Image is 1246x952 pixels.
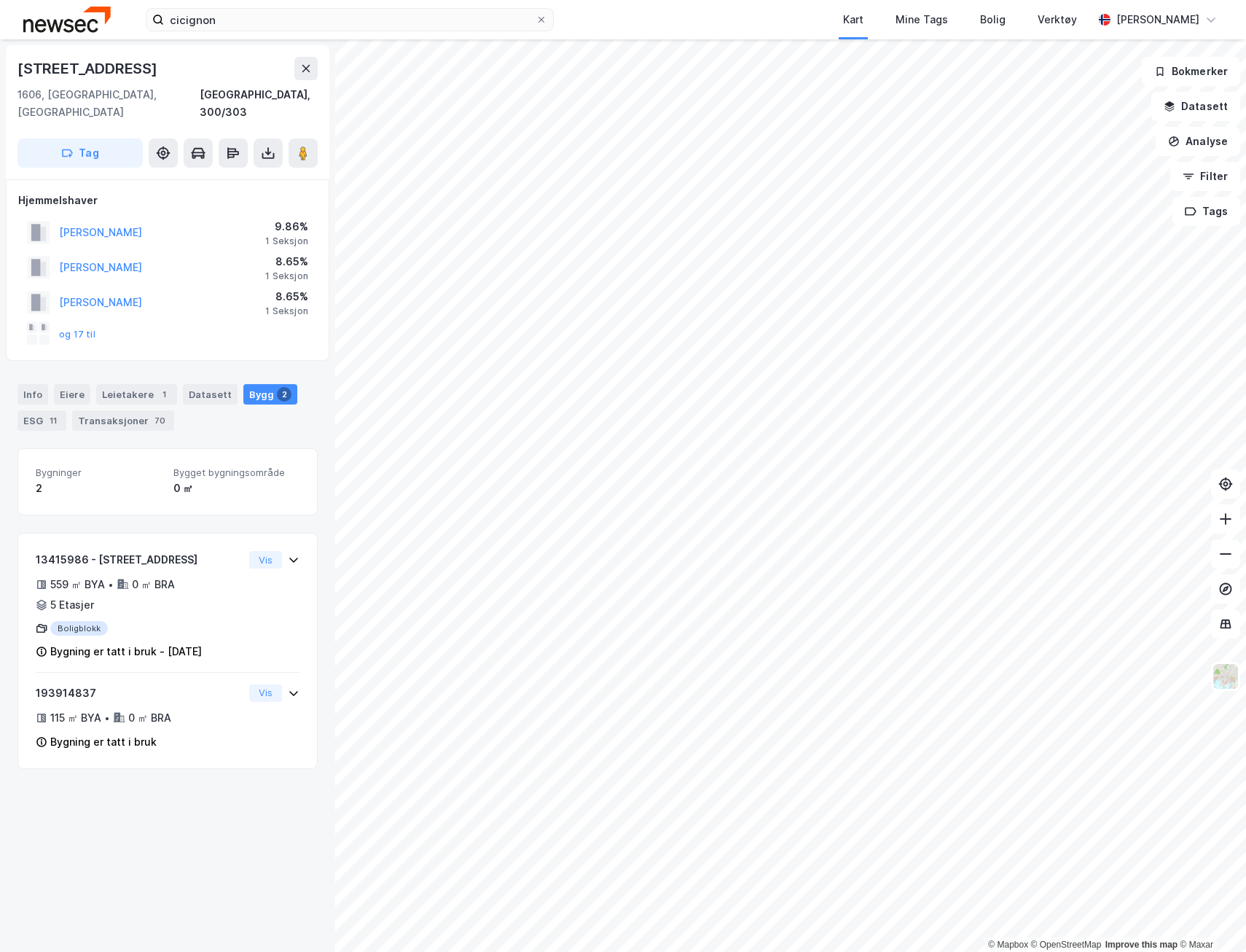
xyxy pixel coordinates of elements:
[36,480,162,497] div: 2
[157,387,171,402] div: 1
[50,643,202,660] div: Bygning er tatt i bruk - [DATE]
[265,288,308,305] div: 8.65%
[843,11,863,28] div: Kart
[17,410,66,431] div: ESG
[104,712,110,724] div: •
[980,11,1006,28] div: Bolig
[36,551,243,569] div: 13415986 - [STREET_ADDRESS]
[17,384,48,405] div: Info
[17,57,160,80] div: [STREET_ADDRESS]
[200,86,318,121] div: [GEOGRAPHIC_DATA], 300/303
[23,7,111,32] img: newsec-logo.f6e21ccffca1b3a03d2d.png
[265,270,308,282] div: 1 Seksjon
[988,940,1028,950] a: Mapbox
[46,413,60,428] div: 11
[1105,940,1178,950] a: Improve this map
[265,305,308,317] div: 1 Seksjon
[50,709,101,727] div: 115 ㎡ BYA
[896,11,948,28] div: Mine Tags
[50,596,94,614] div: 5 Etasjer
[1038,11,1077,28] div: Verktøy
[277,387,291,402] div: 2
[164,9,536,31] input: Søk på adresse, matrikkel, gårdeiere, leietakere eller personer
[265,218,308,235] div: 9.86%
[249,684,282,702] button: Vis
[18,192,317,209] div: Hjemmelshaver
[183,384,238,405] div: Datasett
[1116,11,1199,28] div: [PERSON_NAME]
[50,733,157,751] div: Bygning er tatt i bruk
[108,579,114,590] div: •
[54,384,90,405] div: Eiere
[1173,882,1246,952] iframe: Chat Widget
[249,551,282,569] button: Vis
[72,410,174,431] div: Transaksjoner
[50,576,105,593] div: 559 ㎡ BYA
[1031,940,1102,950] a: OpenStreetMap
[152,413,168,428] div: 70
[128,709,171,727] div: 0 ㎡ BRA
[1170,162,1240,191] button: Filter
[1156,127,1240,156] button: Analyse
[1172,197,1240,226] button: Tags
[36,467,162,479] span: Bygninger
[265,253,308,270] div: 8.65%
[17,138,143,168] button: Tag
[265,235,308,247] div: 1 Seksjon
[243,384,297,405] div: Bygg
[1173,882,1246,952] div: Kontrollprogram for chat
[173,480,299,497] div: 0 ㎡
[173,467,299,479] span: Bygget bygningsområde
[96,384,177,405] div: Leietakere
[36,684,243,702] div: 193914837
[1151,92,1240,121] button: Datasett
[132,576,175,593] div: 0 ㎡ BRA
[1142,57,1240,86] button: Bokmerker
[17,86,200,121] div: 1606, [GEOGRAPHIC_DATA], [GEOGRAPHIC_DATA]
[1212,663,1239,690] img: Z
